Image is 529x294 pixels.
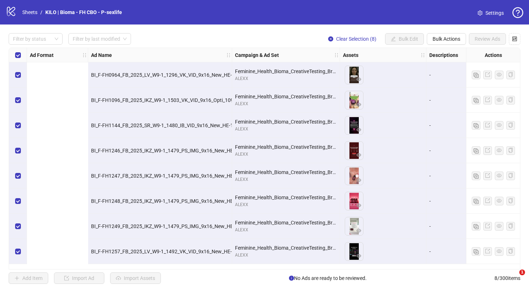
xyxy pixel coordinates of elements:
[497,97,502,102] span: eye
[9,113,27,138] div: Select row 3
[420,53,425,58] span: holder
[354,252,363,260] button: Preview
[356,253,361,258] span: eye
[9,214,27,239] div: Select row 7
[472,222,480,231] button: Duplicate
[356,203,361,208] span: eye
[322,33,382,45] button: Clear Selection (8)
[429,72,431,78] span: -
[345,167,363,185] img: Asset 1
[235,151,337,158] div: ALEXX
[9,138,27,163] div: Select row 4
[235,126,337,133] div: ALEXX
[345,142,363,160] img: Asset 1
[235,252,337,259] div: ALEXX
[235,244,337,252] div: Feminine_Health_Bioma_CreativeTesting_Broad_CBO_1C_prosp_[DATE]
[472,71,480,79] button: Duplicate
[328,36,333,41] span: close-circle
[345,91,363,109] img: Asset 1
[497,249,502,254] span: eye
[429,122,431,128] span: -
[334,53,339,58] span: holder
[235,143,337,151] div: Feminine_Health_Bioma_CreativeTesting_Broad_CBO_1C_prosp_[DATE]
[91,223,361,229] span: BI_F-FH1249_FB_2025_IKZ_W9-1_1479_PS_IMG_9x16_New_HE-1215_BC-1060_P-sexlife_C-CompetitorAds_S-NON...
[9,163,27,188] div: Select row 5
[509,33,520,45] button: Configure table settings
[91,122,379,128] span: BI_F-FH1144_FB_2025_SR_W9-1_1480_IB_VID_9x16_New_HE-1150_BC-1004_P-Sexlife_M-NONE_C-chatgptPrompt...
[472,121,480,130] button: Duplicate
[345,217,363,235] img: Asset 1
[235,67,337,75] div: Feminine_Health_Bioma_CreativeTesting_Broad_CBO_1C_prosp_[DATE]
[343,51,358,59] strong: Assets
[336,36,376,42] span: Clear Selection (8)
[472,7,510,19] a: Settings
[226,53,231,58] span: holder
[429,148,431,153] span: -
[485,173,490,178] span: export
[235,101,337,107] div: ALEXX
[497,72,502,77] span: eye
[9,239,27,264] div: Select row 8
[91,198,361,204] span: BI_F-FH1248_FB_2025_IKZ_W9-1_1479_PS_IMG_9x16_New_HE-1214_BC-1059_P-sexlife_C-CompetitorAds_S-NON...
[497,198,502,203] span: eye
[21,8,39,16] a: Sheets
[429,223,431,229] span: -
[472,247,480,256] button: Duplicate
[110,272,161,284] button: Import Assets
[235,201,337,208] div: ALEXX
[91,148,382,153] span: BI_F-FH1246_FB_2025_IKZ_W9-1_1479_PS_IMG_9x16_New_HE-1212_BC-1057_CTA-554_P-sexlife_C-CompetitorA...
[356,178,361,183] span: eye
[485,148,490,153] span: export
[519,269,525,275] span: 1
[485,249,490,254] span: export
[494,274,520,282] span: 8 / 300 items
[485,51,502,59] strong: Actions
[469,33,506,45] button: Review Ads
[433,36,460,42] span: Bulk Actions
[485,9,504,17] span: Settings
[354,176,363,185] button: Preview
[505,269,522,287] iframe: Intercom live chat
[338,48,340,62] div: Resize Campaign & Ad Set column
[9,88,27,113] div: Select row 2
[354,101,363,109] button: Preview
[345,66,363,84] img: Asset 1
[235,176,337,183] div: ALEXX
[385,33,424,45] button: Bulk Edit
[472,96,480,104] button: Duplicate
[429,198,431,204] span: -
[472,197,480,205] button: Duplicate
[235,219,337,227] div: Feminine_Health_Bioma_CreativeTesting_Broad_CBO_1C_prosp_[DATE]
[235,118,337,126] div: Feminine_Health_Bioma_CreativeTesting_Broad_CBO_1C_prosp_[DATE]
[429,173,431,179] span: -
[472,146,480,155] button: Duplicate
[235,93,337,101] div: Feminine_Health_Bioma_CreativeTesting_Broad_CBO_1C_prosp_[DATE]
[356,102,361,107] span: eye
[345,192,363,210] img: Asset 1
[429,249,431,254] span: -
[9,62,27,88] div: Select row 1
[289,276,294,281] span: info-circle
[235,227,337,233] div: ALEXX
[354,75,363,84] button: Preview
[354,201,363,210] button: Preview
[485,198,490,203] span: export
[356,127,361,132] span: eye
[40,8,42,16] li: /
[44,8,123,16] a: KILO | Bioma - FH CBO - P-sexlife
[345,242,363,260] img: Asset 1
[230,48,232,62] div: Resize Ad Name column
[339,53,344,58] span: holder
[478,10,483,15] span: setting
[512,36,517,41] span: control
[9,272,48,284] button: Add Item
[30,51,54,59] strong: Ad Format
[485,223,490,228] span: export
[429,97,431,103] span: -
[9,188,27,214] div: Select row 6
[354,151,363,160] button: Preview
[54,272,104,284] button: Import Ad
[427,33,466,45] button: Bulk Actions
[235,193,337,201] div: Feminine_Health_Bioma_CreativeTesting_Broad_CBO_1C_prosp_[DATE]
[235,75,337,82] div: ALEXX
